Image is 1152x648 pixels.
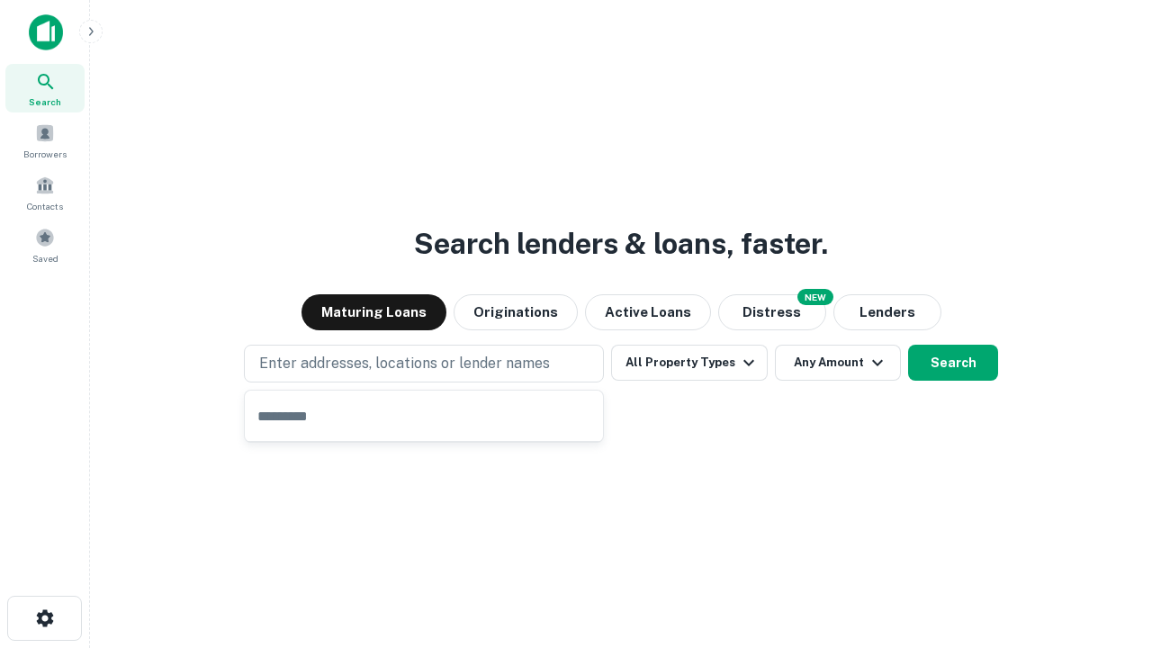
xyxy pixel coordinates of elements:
a: Contacts [5,168,85,217]
iframe: Chat Widget [1062,504,1152,590]
h3: Search lenders & loans, faster. [414,222,828,265]
a: Saved [5,220,85,269]
p: Enter addresses, locations or lender names [259,353,550,374]
img: capitalize-icon.png [29,14,63,50]
button: Search [908,345,998,381]
button: Maturing Loans [301,294,446,330]
span: Saved [32,251,58,265]
div: NEW [797,289,833,305]
span: Contacts [27,199,63,213]
button: Enter addresses, locations or lender names [244,345,604,382]
button: Lenders [833,294,941,330]
button: Any Amount [775,345,901,381]
span: Borrowers [23,147,67,161]
span: Search [29,94,61,109]
a: Borrowers [5,116,85,165]
button: Originations [454,294,578,330]
button: Active Loans [585,294,711,330]
button: All Property Types [611,345,768,381]
a: Search [5,64,85,112]
button: Search distressed loans with lien and other non-mortgage details. [718,294,826,330]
